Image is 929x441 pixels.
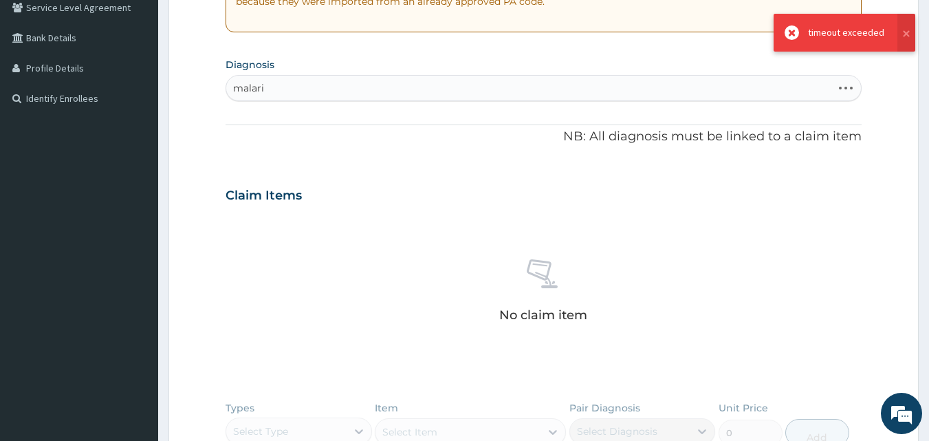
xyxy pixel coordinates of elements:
label: Diagnosis [226,58,274,72]
div: Minimize live chat window [226,7,259,40]
div: Chat with us now [72,77,231,95]
img: d_794563401_company_1708531726252_794563401 [25,69,56,103]
div: timeout exceeded [808,25,884,40]
p: NB: All diagnosis must be linked to a claim item [226,128,862,146]
p: No claim item [499,308,587,322]
span: We're online! [80,133,190,272]
textarea: Type your message and hit 'Enter' [7,294,262,343]
h3: Claim Items [226,189,302,204]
